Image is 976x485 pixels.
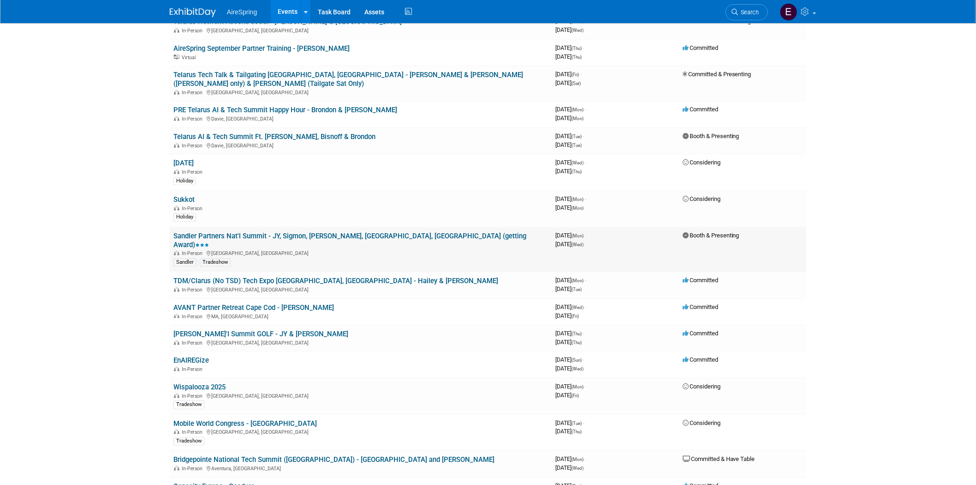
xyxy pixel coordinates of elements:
[555,286,582,293] span: [DATE]
[555,456,586,463] span: [DATE]
[555,115,583,122] span: [DATE]
[173,383,226,392] a: Wispalooza 2025
[555,339,582,346] span: [DATE]
[683,159,720,166] span: Considering
[683,383,720,390] span: Considering
[173,89,548,96] div: [GEOGRAPHIC_DATA], [GEOGRAPHIC_DATA]
[683,420,720,427] span: Considering
[571,116,583,121] span: (Mon)
[173,106,397,115] a: PRE Telarus AI & Tech Summit Happy Hour - Brondon & [PERSON_NAME]
[571,143,582,148] span: (Tue)
[555,357,584,364] span: [DATE]
[173,115,548,122] div: Davie, [GEOGRAPHIC_DATA]
[173,213,196,222] div: Holiday
[174,394,179,398] img: In-Person Event
[174,430,179,434] img: In-Person Event
[182,251,205,257] span: In-Person
[173,330,348,339] a: [PERSON_NAME]'l Summit GOLF - JY & [PERSON_NAME]
[571,394,579,399] span: (Fri)
[571,206,583,211] span: (Mon)
[683,133,739,140] span: Booth & Presenting
[227,8,257,16] span: AireSpring
[174,28,179,33] img: In-Person Event
[555,106,586,113] span: [DATE]
[583,45,584,52] span: -
[174,206,179,211] img: In-Person Event
[555,159,586,166] span: [DATE]
[182,287,205,293] span: In-Person
[173,437,204,446] div: Tradeshow
[174,287,179,292] img: In-Person Event
[173,142,548,149] div: Davie, [GEOGRAPHIC_DATA]
[173,456,494,464] a: Bridgepointe National Tech Summit ([GEOGRAPHIC_DATA]) - [GEOGRAPHIC_DATA] and [PERSON_NAME]
[683,106,718,113] span: Committed
[555,168,582,175] span: [DATE]
[571,332,582,337] span: (Thu)
[174,143,179,148] img: In-Person Event
[173,277,498,285] a: TDM/Clarus (No TSD) Tech Expo [GEOGRAPHIC_DATA], [GEOGRAPHIC_DATA] - Hailey & [PERSON_NAME]
[585,277,586,284] span: -
[174,55,179,60] img: Virtual Event
[738,9,759,16] span: Search
[173,159,194,168] a: [DATE]
[555,383,586,390] span: [DATE]
[555,80,581,87] span: [DATE]
[571,234,583,239] span: (Mon)
[571,430,582,435] span: (Thu)
[555,196,586,203] span: [DATE]
[555,133,584,140] span: [DATE]
[173,428,548,436] div: [GEOGRAPHIC_DATA], [GEOGRAPHIC_DATA]
[585,159,586,166] span: -
[571,161,583,166] span: (Wed)
[555,232,586,239] span: [DATE]
[683,196,720,203] span: Considering
[173,133,375,141] a: Telarus AI & Tech Summit Ft. [PERSON_NAME], Bisnoff & Brondon
[182,340,205,346] span: In-Person
[555,142,582,149] span: [DATE]
[174,340,179,345] img: In-Person Event
[174,116,179,121] img: In-Person Event
[585,304,586,311] span: -
[182,28,205,34] span: In-Person
[571,314,579,319] span: (Fri)
[571,358,582,363] span: (Sun)
[173,249,548,257] div: [GEOGRAPHIC_DATA], [GEOGRAPHIC_DATA]
[571,279,583,284] span: (Mon)
[585,196,586,203] span: -
[555,428,582,435] span: [DATE]
[182,170,205,176] span: In-Person
[726,4,768,20] a: Search
[580,71,582,78] span: -
[583,330,584,337] span: -
[182,367,205,373] span: In-Person
[174,251,179,255] img: In-Person Event
[683,277,718,284] span: Committed
[170,8,216,17] img: ExhibitDay
[571,242,583,248] span: (Wed)
[555,71,582,78] span: [DATE]
[555,27,583,34] span: [DATE]
[174,367,179,371] img: In-Person Event
[173,392,548,400] div: [GEOGRAPHIC_DATA], [GEOGRAPHIC_DATA]
[173,304,334,312] a: AVANT Partner Retreat Cape Cod - [PERSON_NAME]
[683,456,755,463] span: Committed & Have Table
[555,45,584,52] span: [DATE]
[585,456,586,463] span: -
[173,232,526,249] a: Sandler Partners Nat'l Summit - JY, Sigmon, [PERSON_NAME], [GEOGRAPHIC_DATA], [GEOGRAPHIC_DATA] (...
[555,392,579,399] span: [DATE]
[571,28,583,33] span: (Wed)
[571,197,583,202] span: (Mon)
[555,465,583,472] span: [DATE]
[182,116,205,122] span: In-Person
[571,305,583,310] span: (Wed)
[173,196,195,204] a: Sukkot
[683,357,718,364] span: Committed
[173,259,196,267] div: Sandler
[555,277,586,284] span: [DATE]
[173,45,350,53] a: AireSpring September Partner Training - [PERSON_NAME]
[571,170,582,175] span: (Thu)
[571,46,582,51] span: (Thu)
[683,232,739,239] span: Booth & Presenting
[182,90,205,96] span: In-Person
[571,287,582,292] span: (Tue)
